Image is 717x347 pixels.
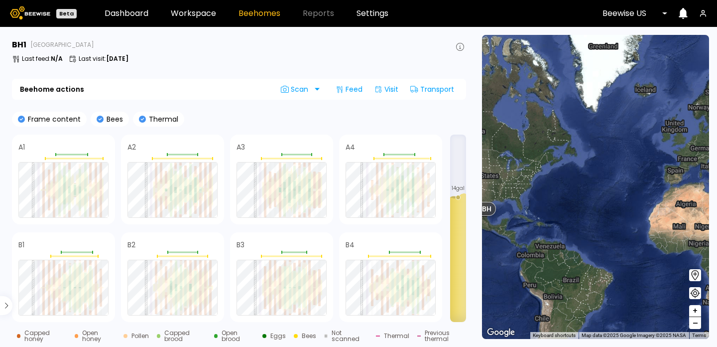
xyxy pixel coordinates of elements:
span: Scan [281,85,312,93]
div: Visit [370,81,402,97]
div: Thermal [384,333,409,339]
p: Last feed : [22,56,63,62]
b: Beehome actions [20,86,84,93]
b: [DATE] [106,54,128,63]
div: Open brood [222,330,254,342]
h4: B3 [237,241,244,248]
div: Pollen [131,333,149,339]
div: Feed [332,81,366,97]
h4: A4 [346,144,355,151]
div: Capped honey [24,330,66,342]
h4: A2 [127,144,136,151]
div: Eggs [270,333,286,339]
b: N/A [51,54,63,63]
div: Capped brood [164,330,206,342]
span: + [692,305,698,317]
span: 21 BH [473,204,491,213]
img: Google [484,326,517,339]
a: Open this area in Google Maps (opens a new window) [484,326,517,339]
p: Last visit : [79,56,128,62]
h3: BH 1 [12,41,26,49]
a: Dashboard [105,9,148,17]
span: – [693,317,698,330]
div: Not scanned [332,330,367,342]
span: Reports [303,9,334,17]
div: Transport [406,81,458,97]
h4: B4 [346,241,355,248]
h4: A3 [237,144,245,151]
span: 14 gal [452,186,465,191]
p: Bees [104,116,123,123]
img: Beewise logo [10,6,50,19]
p: Frame content [25,116,81,123]
button: – [689,317,701,329]
span: [GEOGRAPHIC_DATA] [30,42,94,48]
a: Settings [357,9,388,17]
h4: A1 [18,144,25,151]
button: Keyboard shortcuts [533,332,576,339]
button: + [689,305,701,317]
div: Beta [56,9,77,18]
a: Beehomes [239,9,280,17]
h4: B1 [18,241,24,248]
div: Bees [302,333,316,339]
p: Thermal [146,116,178,123]
div: Open honey [82,330,116,342]
h4: B2 [127,241,135,248]
a: Workspace [171,9,216,17]
span: Map data ©2025 Google Imagery ©2025 NASA [582,333,686,338]
a: Terms (opens in new tab) [692,333,706,338]
div: Previous thermal [425,330,471,342]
